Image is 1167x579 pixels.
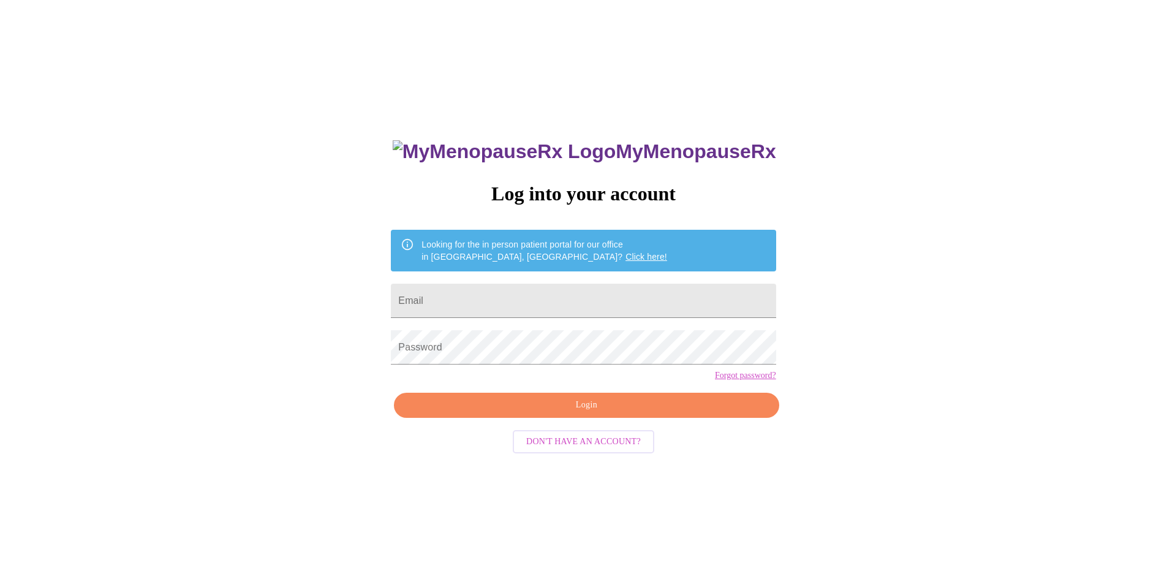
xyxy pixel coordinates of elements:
[394,393,779,418] button: Login
[393,140,616,163] img: MyMenopauseRx Logo
[513,430,654,454] button: Don't have an account?
[391,183,776,205] h3: Log into your account
[510,435,657,445] a: Don't have an account?
[526,434,641,450] span: Don't have an account?
[625,252,667,262] a: Click here!
[393,140,776,163] h3: MyMenopauseRx
[421,233,667,268] div: Looking for the in person patient portal for our office in [GEOGRAPHIC_DATA], [GEOGRAPHIC_DATA]?
[715,371,776,380] a: Forgot password?
[408,398,765,413] span: Login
